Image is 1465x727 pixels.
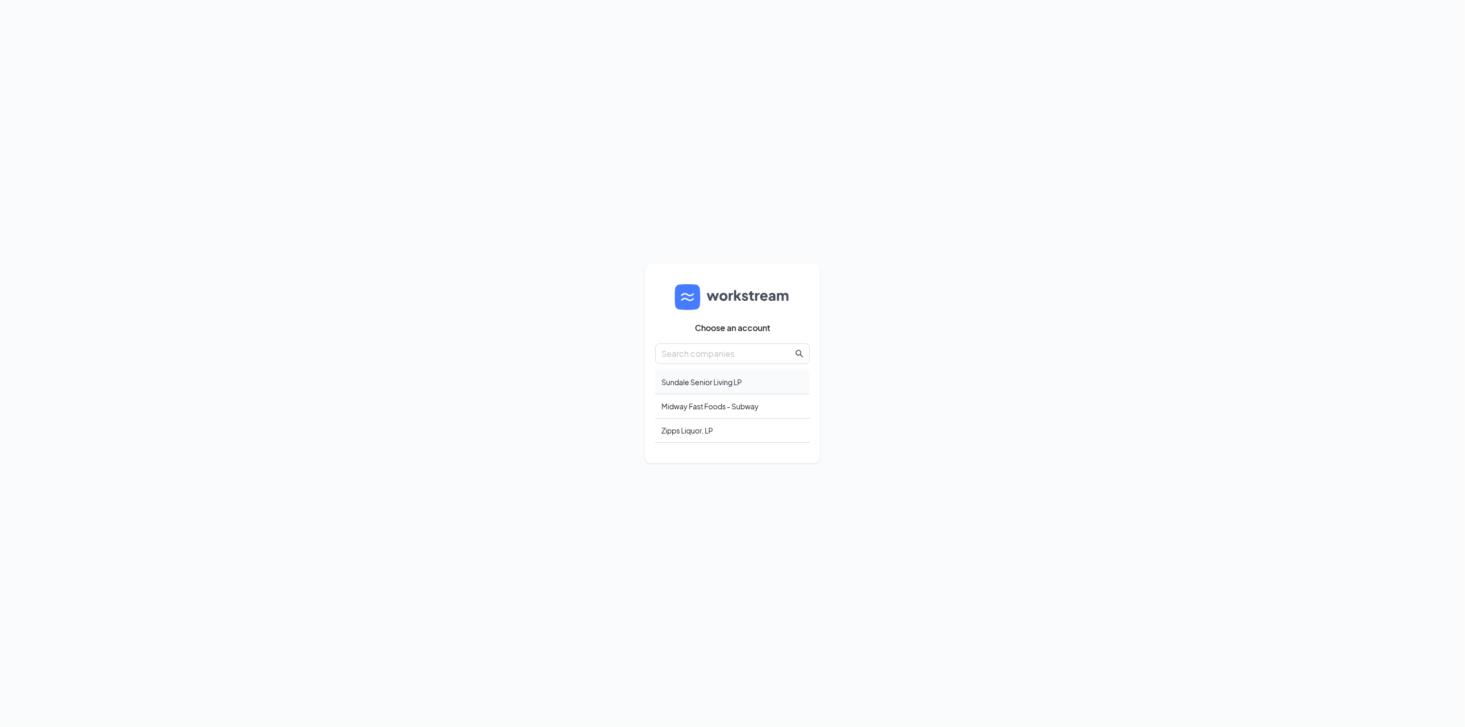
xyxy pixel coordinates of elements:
div: Midway Fast Foods - Subway [655,394,810,419]
span: Choose an account [695,323,770,333]
img: logo [675,284,790,310]
div: Sundale Senior Living LP [655,370,810,394]
input: Search companies [661,347,793,360]
span: search [795,350,804,358]
div: Zipps Liquor, LP [655,419,810,443]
